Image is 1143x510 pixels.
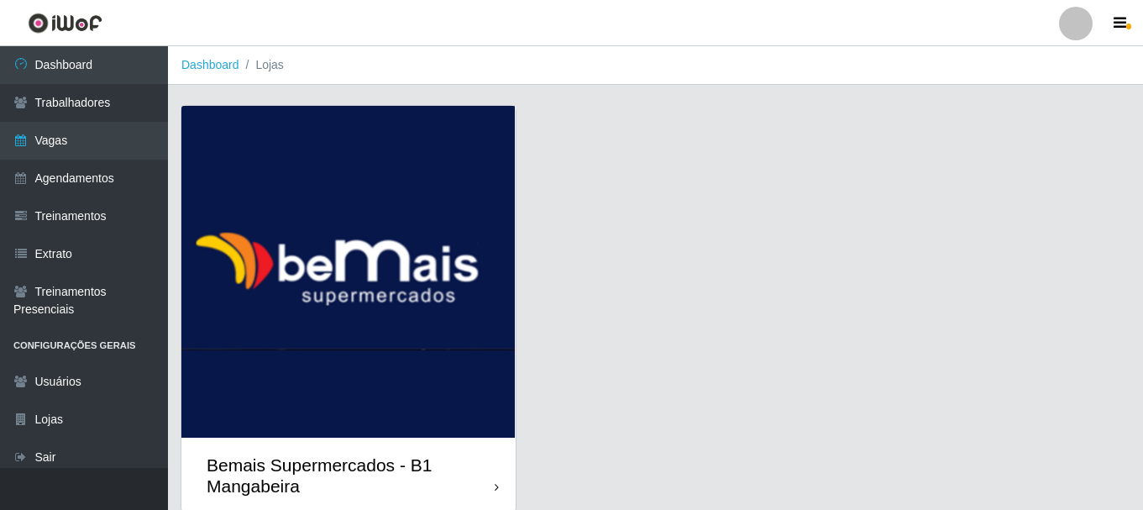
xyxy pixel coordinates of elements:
[181,58,239,71] a: Dashboard
[181,106,516,438] img: cardImg
[239,56,284,74] li: Lojas
[28,13,102,34] img: CoreUI Logo
[207,455,495,497] div: Bemais Supermercados - B1 Mangabeira
[168,46,1143,85] nav: breadcrumb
